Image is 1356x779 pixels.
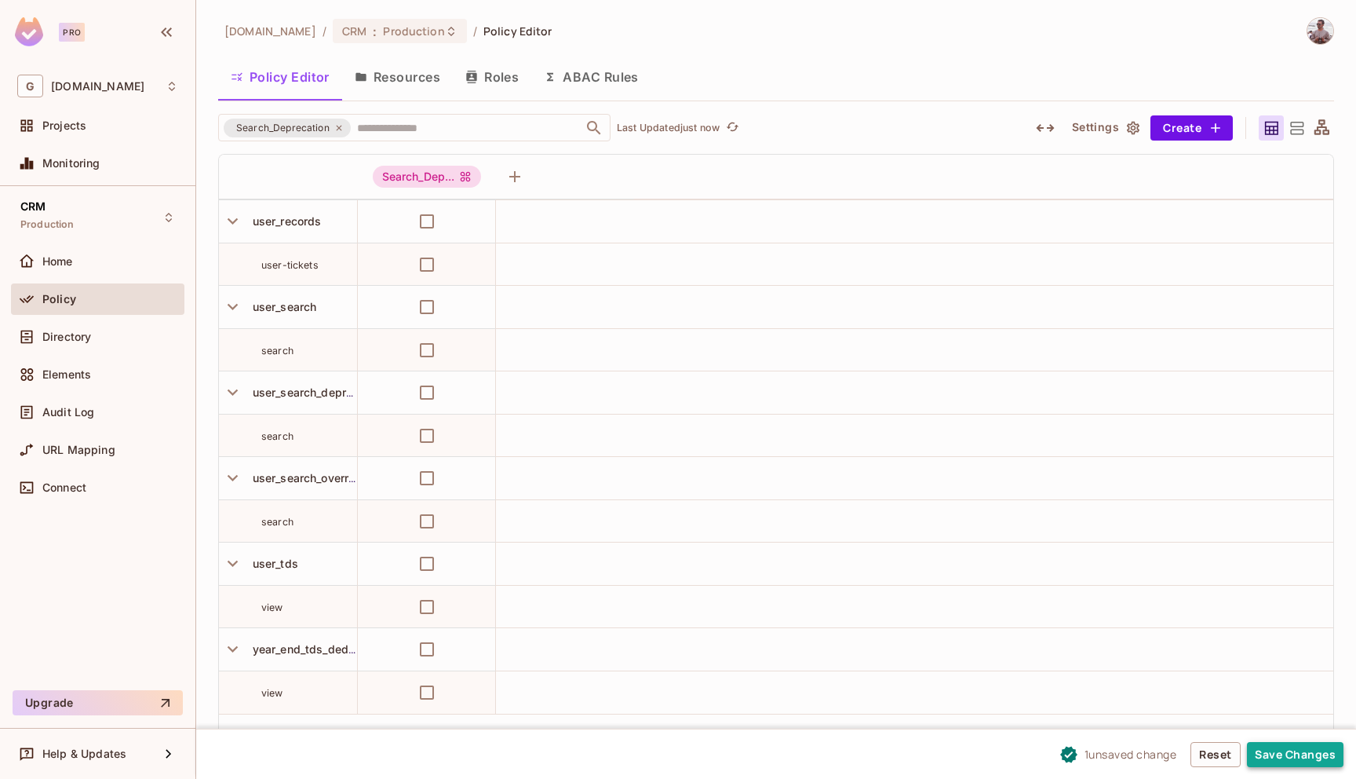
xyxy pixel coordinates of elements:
span: user_search_override [246,471,366,485]
span: : [372,25,377,38]
button: Open [583,117,605,139]
button: Policy Editor [218,57,342,97]
span: user-tickets [261,259,319,271]
li: / [473,24,477,38]
span: search [261,516,293,528]
button: Settings [1066,115,1144,141]
span: Refresh is not available in edit mode. [720,119,742,137]
div: Search_Deprecation [224,119,351,137]
span: Directory [42,331,91,343]
li: / [323,24,326,38]
span: Audit Log [42,406,94,419]
span: Monitoring [42,157,100,170]
span: year_end_tds_deducted [246,642,379,656]
span: user_tds [246,557,298,570]
p: Last Updated just now [617,122,720,134]
span: the active workspace [224,24,316,38]
span: Policy Editor [483,24,552,38]
span: Policy [42,293,76,305]
span: Search_Deprecation [373,166,482,188]
span: Projects [42,119,86,132]
button: Upgrade [13,690,183,715]
button: Roles [453,57,531,97]
button: Resources [342,57,453,97]
span: G [17,75,43,97]
span: Production [20,218,75,231]
span: Help & Updates [42,748,126,760]
button: Reset [1190,742,1241,767]
span: 1 unsaved change [1084,746,1177,763]
span: search [261,430,293,442]
img: Madhu Babu [1307,18,1333,44]
div: Pro [59,23,85,42]
span: Search_Deprecation [227,120,339,136]
span: CRM [20,200,46,213]
button: refresh [723,119,742,137]
span: CRM [342,24,366,38]
span: refresh [726,120,739,136]
button: Create [1150,115,1233,141]
span: Production [383,24,444,38]
div: Search_Dep... [373,166,482,188]
span: Connect [42,481,86,494]
span: Home [42,255,73,268]
button: ABAC Rules [531,57,651,97]
span: search [261,345,293,357]
span: view [261,602,283,613]
span: Elements [42,368,91,381]
span: URL Mapping [42,444,115,456]
button: Save Changes [1247,742,1343,767]
span: view [261,687,283,699]
img: SReyMgAAAABJRU5ErkJggg== [15,17,43,46]
span: user_search [246,300,317,313]
span: Workspace: gameskraft.com [51,80,144,93]
span: user_search_deprecate [246,386,376,399]
span: user_records [246,214,322,228]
